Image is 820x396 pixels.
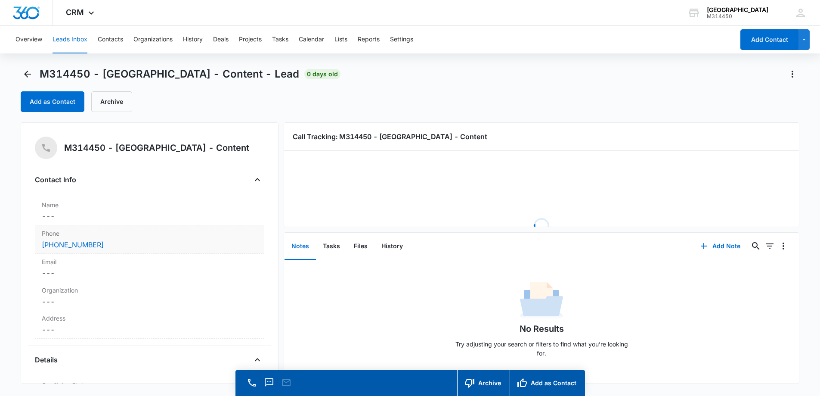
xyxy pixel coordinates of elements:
label: Phone [42,229,257,238]
button: Projects [239,26,262,53]
div: Phone[PHONE_NUMBER] [35,225,264,254]
button: Leads Inbox [53,26,87,53]
button: Files [347,233,374,260]
button: Archive [457,370,510,396]
h1: No Results [520,322,564,335]
a: Call [246,382,258,389]
div: Name--- [35,197,264,225]
span: M314450 - [GEOGRAPHIC_DATA] - Content - Lead [40,68,299,81]
button: Settings [390,26,413,53]
dd: --- [42,211,257,221]
label: Address [42,314,257,323]
button: Lists [334,26,347,53]
h3: Call Tracking: M314450 - [GEOGRAPHIC_DATA] - Content [293,131,791,142]
button: Close [251,353,264,367]
button: Overflow Menu [777,239,790,253]
button: Overview [15,26,42,53]
button: Tasks [316,233,347,260]
button: Search... [749,239,763,253]
button: Text [263,377,275,389]
span: CRM [66,8,84,17]
p: Try adjusting your search or filters to find what you’re looking for. [451,340,632,358]
button: Filters [763,239,777,253]
button: Tasks [272,26,288,53]
button: Organizations [133,26,173,53]
label: Qualifying Status [42,380,257,390]
button: History [183,26,203,53]
button: Add as Contact [510,370,585,396]
button: Calendar [299,26,324,53]
div: account name [707,6,768,13]
div: Organization--- [35,282,264,310]
button: Contacts [98,26,123,53]
h4: Details [35,355,58,365]
button: Add Contact [740,29,798,50]
h5: M314450 - [GEOGRAPHIC_DATA] - Content [64,141,249,154]
dd: --- [42,268,257,278]
button: Actions [786,67,799,81]
h4: Contact Info [35,175,76,185]
dd: --- [42,324,257,335]
button: Add as Contact [21,91,84,112]
button: Deals [213,26,229,53]
button: Reports [358,26,380,53]
div: account id [707,13,768,19]
div: Address--- [35,310,264,339]
label: Organization [42,286,257,295]
button: Back [21,67,34,81]
span: 0 days old [304,69,340,79]
button: Call [246,377,258,389]
label: Email [42,257,257,266]
a: [PHONE_NUMBER] [42,240,104,250]
button: Archive [91,91,132,112]
img: No Data [520,279,563,322]
button: Notes [285,233,316,260]
button: Add Note [692,236,749,256]
label: Name [42,200,257,209]
button: History [374,233,410,260]
button: Close [251,173,264,187]
div: Email--- [35,254,264,282]
dd: --- [42,296,257,307]
a: Text [263,382,275,389]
